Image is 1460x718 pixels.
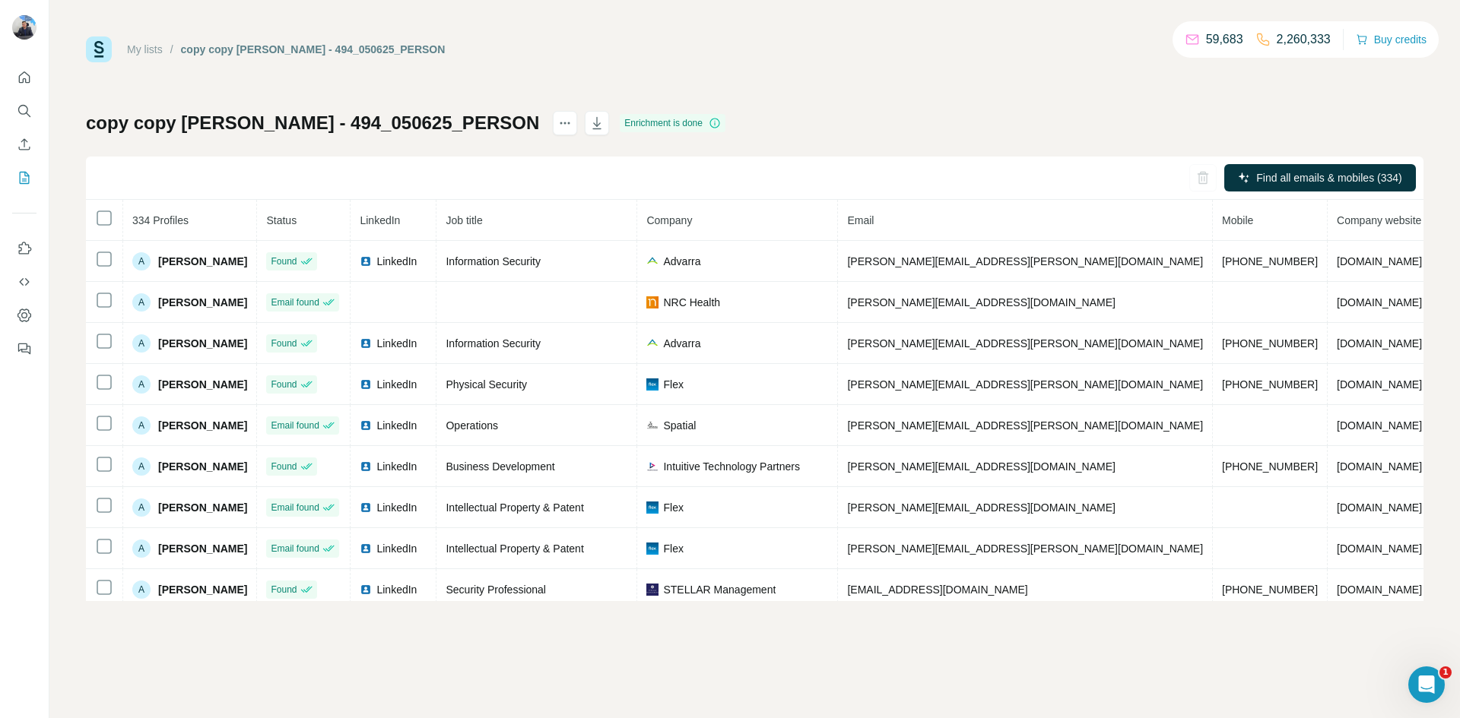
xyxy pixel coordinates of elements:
[446,214,482,226] span: Job title
[132,539,151,558] div: A
[1337,378,1422,391] span: [DOMAIN_NAME]
[360,214,400,226] span: LinkedIn
[360,460,372,473] img: LinkedIn logo
[646,460,659,473] img: company-logo
[158,295,247,310] span: [PERSON_NAME]
[360,378,372,391] img: LinkedIn logo
[158,254,247,269] span: [PERSON_NAME]
[663,541,683,556] span: Flex
[1277,30,1331,49] p: 2,260,333
[1222,255,1318,267] span: [PHONE_NUMBER]
[646,584,659,596] img: company-logo
[1408,666,1445,703] iframe: Intercom live chat
[271,542,319,555] span: Email found
[1222,337,1318,350] span: [PHONE_NUMBER]
[12,64,36,91] button: Quick start
[181,42,446,57] div: copy copy [PERSON_NAME] - 494_050625_PERSON
[158,459,247,474] span: [PERSON_NAME]
[663,295,720,310] span: NRC Health
[376,500,417,515] span: LinkedIn
[376,459,417,474] span: LinkedIn
[12,164,36,191] button: My lists
[266,214,297,226] span: Status
[646,296,659,308] img: company-logo
[1337,542,1422,555] span: [DOMAIN_NAME]
[127,43,163,55] a: My lists
[620,114,725,132] div: Enrichment is done
[360,584,372,596] img: LinkedIn logo
[646,378,659,391] img: company-logo
[1206,30,1243,49] p: 59,683
[132,580,151,599] div: A
[1222,460,1318,473] span: [PHONE_NUMBER]
[376,418,417,433] span: LinkedIn
[663,377,683,392] span: Flex
[663,336,700,351] span: Advarra
[132,416,151,435] div: A
[12,235,36,262] button: Use Surfe on LinkedIn
[847,501,1115,514] span: [PERSON_NAME][EMAIL_ADDRESS][DOMAIN_NAME]
[360,419,372,432] img: LinkedIn logo
[446,378,527,391] span: Physical Security
[271,419,319,432] span: Email found
[847,255,1203,267] span: [PERSON_NAME][EMAIL_ADDRESS][PERSON_NAME][DOMAIN_NAME]
[12,97,36,125] button: Search
[446,501,583,514] span: Intellectual Property & Patent
[132,375,151,394] div: A
[847,460,1115,473] span: [PERSON_NAME][EMAIL_ADDRESS][DOMAIN_NAME]
[553,111,577,135] button: actions
[847,296,1115,308] span: [PERSON_NAME][EMAIL_ADDRESS][DOMAIN_NAME]
[132,457,151,476] div: A
[158,418,247,433] span: [PERSON_NAME]
[446,255,541,267] span: Information Security
[158,582,247,597] span: [PERSON_NAME]
[360,542,372,555] img: LinkedIn logo
[446,337,541,350] span: Information Security
[12,268,36,296] button: Use Surfe API
[446,542,583,555] span: Intellectual Property & Patent
[86,36,112,62] img: Surfe Logo
[847,214,874,226] span: Email
[132,334,151,353] div: A
[271,583,297,596] span: Found
[1337,419,1422,432] span: [DOMAIN_NAME]
[170,42,173,57] li: /
[1224,164,1416,191] button: Find all emails & mobiles (334)
[847,378,1203,391] span: [PERSON_NAME][EMAIL_ADDRESS][PERSON_NAME][DOMAIN_NAME]
[271,460,297,473] span: Found
[847,337,1203,350] span: [PERSON_NAME][EMAIL_ADDRESS][PERSON_NAME][DOMAIN_NAME]
[132,214,189,226] span: 334 Profiles
[360,255,372,267] img: LinkedIn logo
[1256,170,1401,185] span: Find all emails & mobiles (334)
[360,337,372,350] img: LinkedIn logo
[646,337,659,350] img: company-logo
[847,584,1027,596] span: [EMAIL_ADDRESS][DOMAIN_NAME]
[446,419,497,432] span: Operations
[12,335,36,362] button: Feedback
[271,255,297,268] span: Found
[1337,337,1422,350] span: [DOMAIN_NAME]
[1439,666,1452,678] span: 1
[663,582,776,597] span: STELLAR Management
[1222,214,1253,226] span: Mobile
[376,336,417,351] span: LinkedIn
[12,15,36,40] img: Avatar
[1337,501,1422,514] span: [DOMAIN_NAME]
[1337,214,1421,226] span: Company website
[663,418,696,433] span: Spatial
[158,541,247,556] span: [PERSON_NAME]
[158,336,247,351] span: [PERSON_NAME]
[271,378,297,391] span: Found
[646,419,659,432] img: company-logo
[646,542,659,555] img: company-logo
[132,252,151,270] div: A
[376,254,417,269] span: LinkedIn
[271,501,319,514] span: Email found
[360,501,372,514] img: LinkedIn logo
[376,582,417,597] span: LinkedIn
[663,459,800,474] span: Intuitive Technology Partners
[1356,29,1427,50] button: Buy credits
[847,419,1203,432] span: [PERSON_NAME][EMAIL_ADDRESS][PERSON_NAME][DOMAIN_NAME]
[12,302,36,329] button: Dashboard
[1222,584,1318,596] span: [PHONE_NUMBER]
